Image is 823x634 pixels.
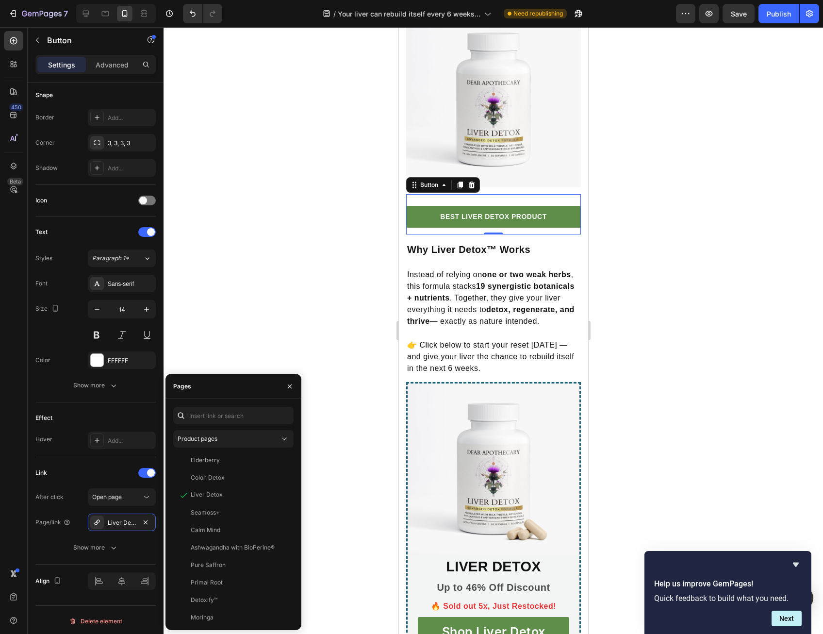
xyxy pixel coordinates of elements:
div: Shadow [35,164,58,172]
div: Liver Detox [108,518,136,527]
button: Hide survey [790,559,802,570]
div: Pages [173,382,191,391]
strong: detox, regenerate, and thrive [8,278,176,298]
button: Product pages [173,430,294,448]
div: Publish [767,9,791,19]
h2: Help us improve GemPages! [654,578,802,590]
strong: 19 synergistic botanicals + nutrients [8,255,176,275]
button: Save [723,4,755,23]
div: Show more [73,381,118,390]
div: Delete element [69,616,122,627]
span: Paragraph 1* [92,254,129,263]
a: Shop Liver Detox [19,590,170,620]
div: Add... [108,436,153,445]
button: Publish [758,4,799,23]
button: 7 [4,4,72,23]
p: Advanced [96,60,129,70]
div: Beta [7,178,23,185]
div: Add... [108,164,153,173]
span: / [333,9,336,19]
div: Button [19,153,41,162]
div: Ashwagandha with BioPerine® [191,543,275,552]
div: Help us improve GemPages! [654,559,802,626]
div: 450 [9,103,23,111]
div: Liver Detox [191,490,223,499]
div: Shape [35,91,53,100]
p: Instead of relying on , this formula stacks . Together, they give your liver everything it needs ... [8,242,181,300]
p: 🔥 Sold out 5x, Just Restocked! [20,573,169,585]
p: Shop Liver Detox [43,596,147,614]
span: Need republishing [513,9,563,18]
span: Product pages [178,435,217,442]
div: FFFFFF [108,356,153,365]
div: Color [35,356,50,365]
div: Sans-serif [108,280,153,288]
div: Link [35,468,47,477]
span: Your liver can rebuild itself every 6 weeks... [338,9,480,19]
div: Styles [35,254,52,263]
p: 7 [64,8,68,19]
p: Quick feedback to build what you need. [654,594,802,603]
div: Show more [73,543,118,552]
input: Insert link or search [173,407,294,424]
div: Font [35,279,48,288]
div: Detoxify™ [191,596,217,604]
div: After click [35,493,64,501]
div: Page/link [35,518,71,527]
div: Add... [108,114,153,122]
div: Colon Detox [191,473,225,482]
a: BEST LIVER DETOX PRODUCT [7,179,182,200]
div: Size [35,302,61,316]
iframe: Design area [399,27,588,634]
div: Undo/Redo [183,4,222,23]
button: Open page [88,488,156,506]
div: Hover [35,435,52,444]
div: Corner [35,138,55,147]
span: Open page [92,493,122,501]
div: 3, 3, 3, 3 [108,139,153,148]
div: Align [35,575,63,588]
button: Show more [35,539,156,556]
div: Effect [35,414,52,422]
div: Icon [35,196,47,205]
div: Moringa [191,613,214,622]
div: Primal Root [191,578,223,587]
div: Text [35,228,48,236]
button: Paragraph 1* [88,250,156,267]
div: Calm Mind [191,526,220,534]
span: Save [731,10,747,18]
button: Show more [35,377,156,394]
img: gempages_585205997644022619-b7227c05-885d-4b7b-9239-537114d5f8b8.jpg [9,356,181,528]
div: Elderberry [191,456,220,465]
p: BEST LIVER DETOX PRODUCT [41,184,148,195]
p: Up to 46% Off Discount [20,553,169,567]
p: Button [47,34,130,46]
div: Border [35,113,54,122]
p: Settings [48,60,75,70]
p: 👉 Click below to start your reset [DATE] — and give your liver the chance to rebuild itself in th... [8,312,181,347]
div: Seamoss+ [191,508,220,517]
button: Delete element [35,614,156,629]
button: Next question [772,611,802,626]
strong: one or two weak herbs [83,243,172,251]
h3: LIVER DETOX [19,528,170,551]
div: Pure Saffron [191,561,226,569]
h2: Why Liver Detox™ Works [7,215,182,230]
